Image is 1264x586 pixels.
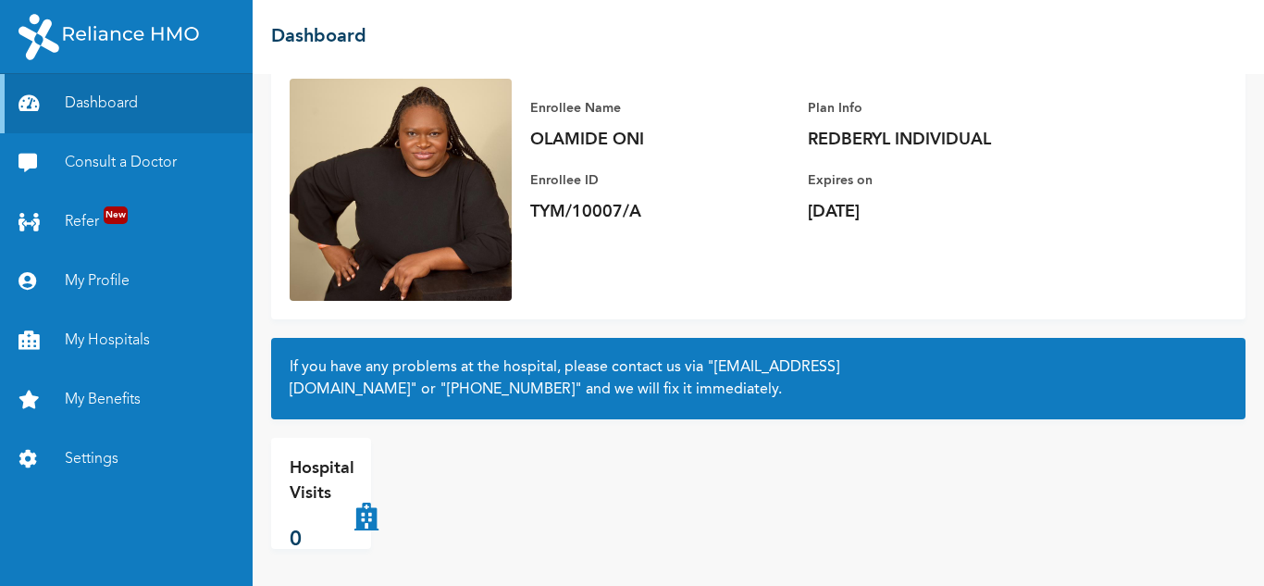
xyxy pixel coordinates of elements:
h2: Dashboard [271,23,366,51]
p: REDBERYL INDIVIDUAL [808,129,1067,151]
img: Enrollee [290,79,512,301]
h2: If you have any problems at the hospital, please contact us via or and we will fix it immediately. [290,356,1227,401]
p: Expires on [808,169,1067,192]
p: TYM/10007/A [530,201,789,223]
p: [DATE] [808,201,1067,223]
p: Enrollee Name [530,97,789,119]
p: Hospital Visits [290,456,354,506]
p: Plan Info [808,97,1067,119]
span: New [104,206,128,224]
p: Enrollee ID [530,169,789,192]
p: OLAMIDE ONI [530,129,789,151]
p: 0 [290,525,354,555]
img: RelianceHMO's Logo [19,14,199,60]
a: "[PHONE_NUMBER]" [440,382,582,397]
